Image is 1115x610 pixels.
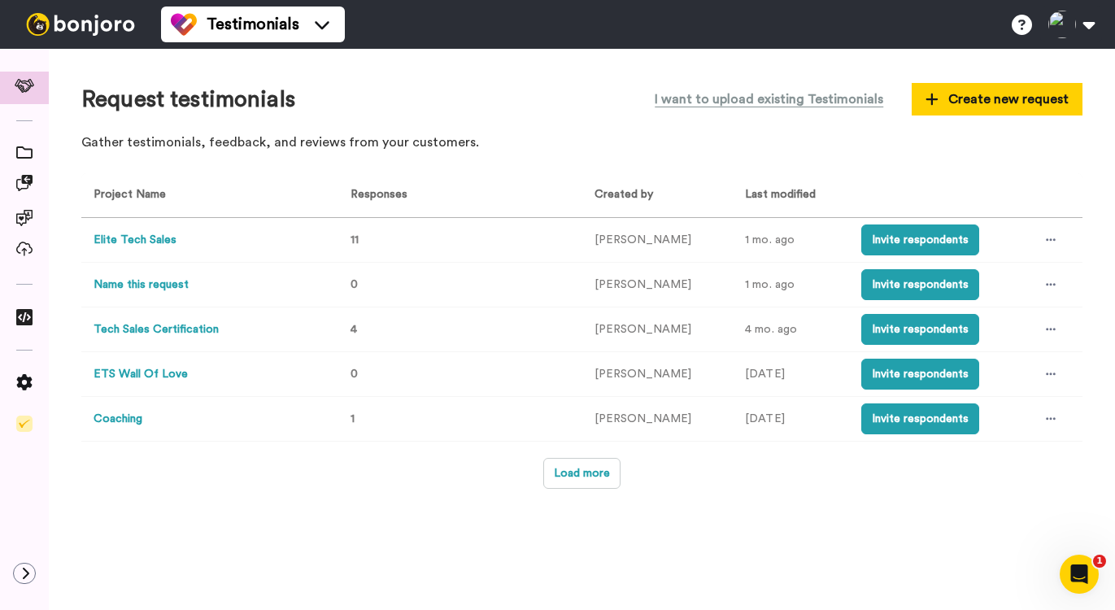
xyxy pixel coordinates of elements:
button: Invite respondents [861,359,979,390]
button: Invite respondents [861,403,979,434]
td: 4 mo. ago [733,307,849,352]
p: Gather testimonials, feedback, and reviews from your customers. [81,133,1082,152]
button: Invite respondents [861,314,979,345]
td: 1 mo. ago [733,263,849,307]
img: bj-logo-header-white.svg [20,13,142,36]
td: [PERSON_NAME] [582,397,734,442]
span: 11 [351,234,359,246]
span: I want to upload existing Testimonials [655,89,883,109]
span: 4 [351,324,357,335]
span: 1 [351,413,355,425]
td: [PERSON_NAME] [582,263,734,307]
img: tm-color.svg [171,11,197,37]
button: Elite Tech Sales [94,232,176,249]
span: Testimonials [207,13,299,36]
h1: Request testimonials [81,87,295,112]
span: 1 [1093,555,1106,568]
td: [PERSON_NAME] [582,352,734,397]
span: Responses [344,189,407,200]
button: Invite respondents [861,269,979,300]
button: Name this request [94,277,189,294]
button: I want to upload existing Testimonials [642,81,895,117]
td: [DATE] [733,352,849,397]
span: 0 [351,279,358,290]
iframe: Intercom live chat [1060,555,1099,594]
span: Create new request [926,89,1069,109]
td: [PERSON_NAME] [582,307,734,352]
img: Checklist.svg [16,416,33,432]
button: Create new request [912,83,1082,115]
span: 0 [351,368,358,380]
th: Created by [582,173,734,218]
td: [PERSON_NAME] [582,218,734,263]
button: Tech Sales Certification [94,321,219,338]
button: Coaching [94,411,142,428]
td: 1 mo. ago [733,218,849,263]
th: Last modified [733,173,849,218]
td: [DATE] [733,397,849,442]
button: ETS Wall Of Love [94,366,188,383]
button: Invite respondents [861,224,979,255]
button: Load more [543,458,621,489]
th: Project Name [81,173,332,218]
